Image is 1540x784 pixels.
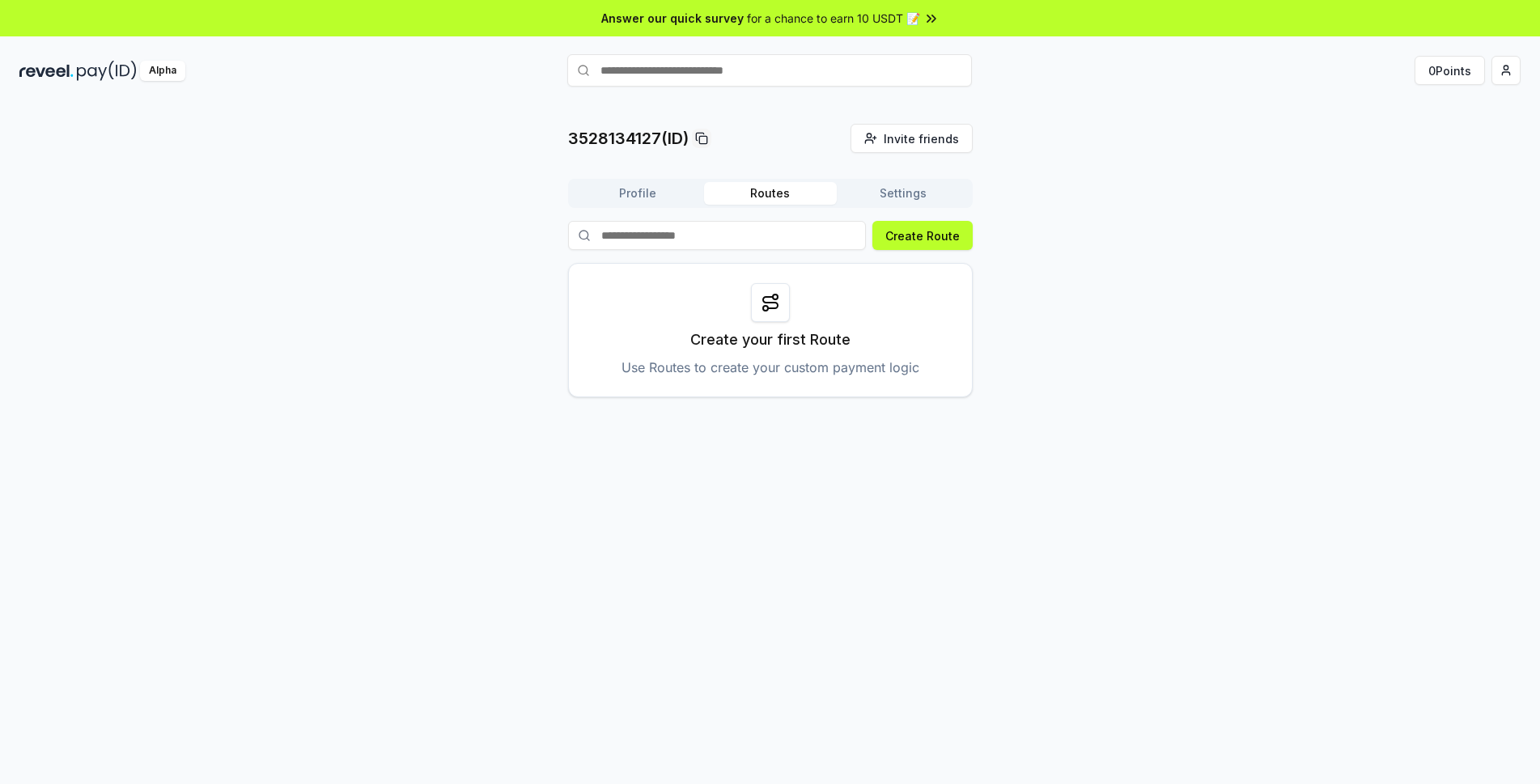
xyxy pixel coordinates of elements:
[851,124,973,153] button: Invite friends
[568,127,689,150] p: 3528134127(ID)
[19,61,74,81] img: reveel_dark
[690,328,851,351] p: Create your first Route
[747,10,920,27] span: for a chance to earn 10 USDT 📝
[837,182,969,205] button: Settings
[704,182,837,205] button: Routes
[77,61,137,81] img: pay_id
[601,10,744,27] span: Answer our quick survey
[571,182,704,205] button: Profile
[140,61,185,81] div: Alpha
[1415,56,1485,85] button: 0Points
[884,130,959,147] span: Invite friends
[872,221,973,250] button: Create Route
[622,358,919,377] p: Use Routes to create your custom payment logic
